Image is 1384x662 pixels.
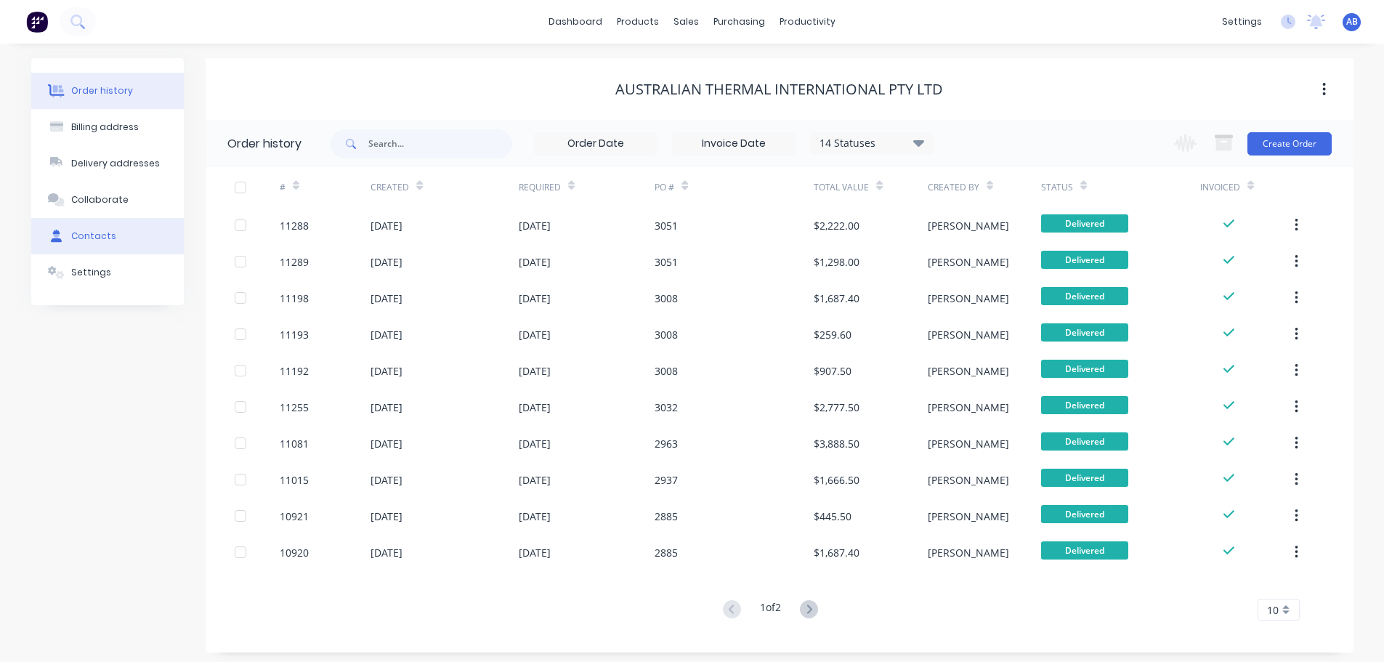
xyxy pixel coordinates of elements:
div: [PERSON_NAME] [928,400,1009,415]
div: $1,298.00 [814,254,859,270]
div: Total Value [814,181,869,194]
div: [DATE] [371,327,402,342]
img: Factory [26,11,48,33]
div: 11193 [280,327,309,342]
div: [DATE] [519,327,551,342]
input: Order Date [535,133,657,155]
div: 2885 [655,509,678,524]
div: Australian Thermal International Pty Ltd [615,81,943,98]
div: [PERSON_NAME] [928,218,1009,233]
span: Delivered [1041,287,1128,305]
div: 3032 [655,400,678,415]
input: Search... [368,129,512,158]
div: [PERSON_NAME] [928,363,1009,379]
div: $259.60 [814,327,851,342]
div: Required [519,181,561,194]
div: Settings [71,266,111,279]
div: $1,666.50 [814,472,859,488]
span: 10 [1267,602,1279,618]
input: Invoice Date [673,133,795,155]
div: 2937 [655,472,678,488]
div: sales [666,11,706,33]
button: Settings [31,254,184,291]
div: Invoiced [1200,167,1291,207]
span: AB [1346,15,1358,28]
div: [DATE] [371,218,402,233]
div: Order history [227,135,302,153]
div: [DATE] [519,472,551,488]
div: [DATE] [371,400,402,415]
div: Created By [928,167,1041,207]
div: [DATE] [371,545,402,560]
div: [DATE] [371,254,402,270]
div: [DATE] [519,436,551,451]
span: Delivered [1041,432,1128,451]
div: Status [1041,181,1073,194]
div: [DATE] [519,509,551,524]
div: Status [1041,167,1200,207]
div: 3008 [655,363,678,379]
div: products [610,11,666,33]
div: 11015 [280,472,309,488]
span: Delivered [1041,323,1128,342]
div: $2,777.50 [814,400,859,415]
div: # [280,181,286,194]
div: Required [519,167,655,207]
div: Total Value [814,167,927,207]
button: Contacts [31,218,184,254]
div: [DATE] [519,291,551,306]
div: $1,687.40 [814,291,859,306]
div: Created [371,167,518,207]
span: Delivered [1041,541,1128,560]
div: Order history [71,84,133,97]
div: [DATE] [519,218,551,233]
div: 14 Statuses [811,135,933,151]
div: [DATE] [371,363,402,379]
div: $1,687.40 [814,545,859,560]
div: [DATE] [519,254,551,270]
div: purchasing [706,11,772,33]
div: [PERSON_NAME] [928,436,1009,451]
button: Order history [31,73,184,109]
span: Delivered [1041,396,1128,414]
button: Billing address [31,109,184,145]
div: 11288 [280,218,309,233]
div: [DATE] [519,400,551,415]
div: Contacts [71,230,116,243]
div: Created [371,181,409,194]
div: [PERSON_NAME] [928,291,1009,306]
div: 3051 [655,254,678,270]
div: Billing address [71,121,139,134]
div: PO # [655,181,674,194]
div: [PERSON_NAME] [928,254,1009,270]
div: 11198 [280,291,309,306]
div: [DATE] [519,545,551,560]
a: dashboard [541,11,610,33]
div: [DATE] [371,509,402,524]
div: 11192 [280,363,309,379]
span: Delivered [1041,214,1128,233]
div: 11255 [280,400,309,415]
div: [PERSON_NAME] [928,509,1009,524]
div: 1 of 2 [760,600,781,621]
div: [DATE] [519,363,551,379]
span: Delivered [1041,251,1128,269]
div: PO # [655,167,814,207]
div: 11289 [280,254,309,270]
div: 10921 [280,509,309,524]
div: 11081 [280,436,309,451]
div: $907.50 [814,363,851,379]
span: Delivered [1041,505,1128,523]
div: # [280,167,371,207]
div: Invoiced [1200,181,1240,194]
div: [PERSON_NAME] [928,472,1009,488]
div: [PERSON_NAME] [928,327,1009,342]
div: Created By [928,181,979,194]
div: productivity [772,11,843,33]
div: $445.50 [814,509,851,524]
span: Delivered [1041,469,1128,487]
div: Delivery addresses [71,157,160,170]
div: 2963 [655,436,678,451]
button: Delivery addresses [31,145,184,182]
div: $2,222.00 [814,218,859,233]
